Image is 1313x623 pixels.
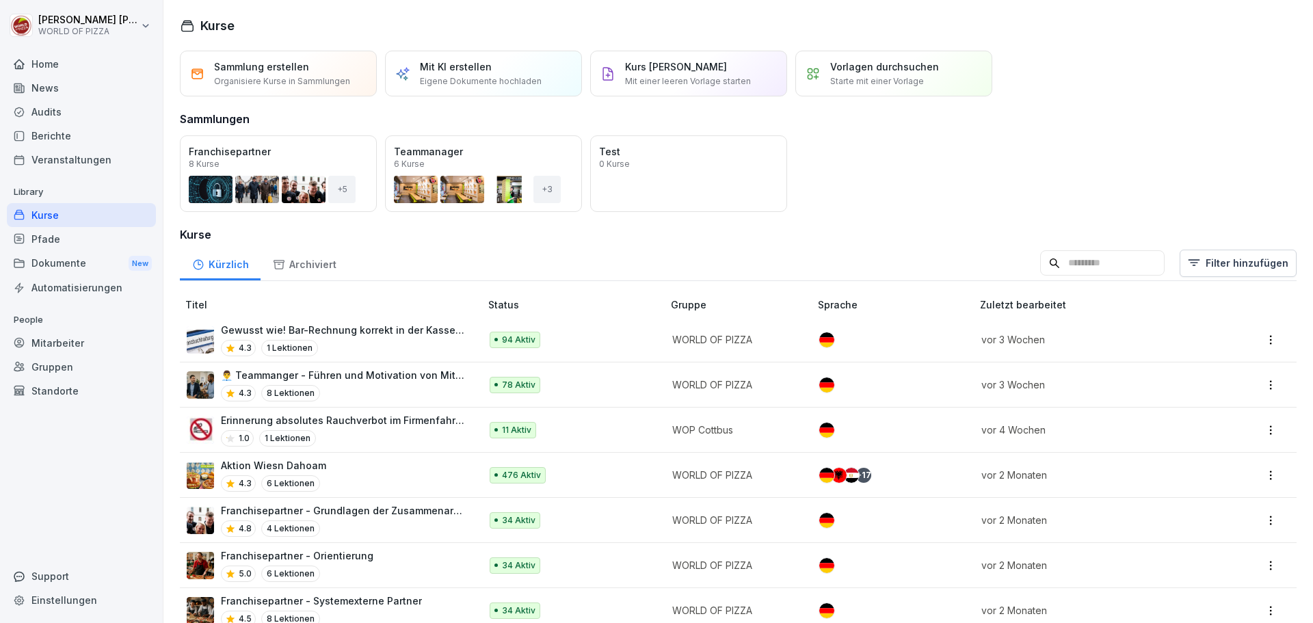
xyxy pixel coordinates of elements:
[187,416,214,444] img: pd3gr0k7uzjs8bg588bob4hx.png
[189,160,220,168] p: 8 Kurse
[180,226,1297,243] h3: Kurse
[239,522,252,535] p: 4.8
[7,564,156,588] div: Support
[38,27,138,36] p: WORLD OF PIZZA
[819,332,834,347] img: de.svg
[385,135,582,212] a: Teammanager6 Kurse+3
[7,124,156,148] div: Berichte
[981,377,1199,392] p: vor 3 Wochen
[672,468,796,482] p: WORLD OF PIZZA
[672,603,796,618] p: WORLD OF PIZZA
[599,144,778,159] p: Test
[819,468,834,483] img: de.svg
[180,246,261,280] a: Kürzlich
[672,423,796,437] p: WOP Cottbus
[7,588,156,612] a: Einstellungen
[819,603,834,618] img: de.svg
[672,332,796,347] p: WORLD OF PIZZA
[819,377,834,393] img: de.svg
[818,297,974,312] p: Sprache
[214,59,309,74] p: Sammlung erstellen
[981,513,1199,527] p: vor 2 Monaten
[180,135,377,212] a: Franchisepartner8 Kurse+5
[502,379,535,391] p: 78 Aktiv
[832,468,847,483] img: al.svg
[221,323,466,337] p: Gewusst wie! Bar-Rechnung korrekt in der Kasse verbuchen.
[129,256,152,271] div: New
[259,430,316,447] p: 1 Lektionen
[502,514,535,527] p: 34 Aktiv
[239,387,252,399] p: 4.3
[187,552,214,579] img: t4g7eu33fb3xcinggz4rhe0w.png
[221,503,466,518] p: Franchisepartner - Grundlagen der Zusammenarbeit
[671,297,812,312] p: Gruppe
[7,379,156,403] a: Standorte
[502,424,531,436] p: 11 Aktiv
[239,477,252,490] p: 4.3
[7,309,156,331] p: People
[420,75,542,88] p: Eigene Dokumente hochladen
[590,135,787,212] a: Test0 Kurse
[7,276,156,300] a: Automatisierungen
[38,14,138,26] p: [PERSON_NAME] [PERSON_NAME]
[7,52,156,76] div: Home
[180,111,250,127] h3: Sammlungen
[187,507,214,534] img: jg5uy95jeicgu19gkip2jpcz.png
[980,297,1216,312] p: Zuletzt bearbeitet
[239,432,250,445] p: 1.0
[844,468,859,483] img: eg.svg
[7,203,156,227] a: Kurse
[221,594,422,608] p: Franchisepartner - Systemexterne Partner
[394,160,425,168] p: 6 Kurse
[856,468,871,483] div: + 17
[830,75,924,88] p: Starte mit einer Vorlage
[214,75,350,88] p: Organisiere Kurse in Sammlungen
[200,16,235,35] h1: Kurse
[502,469,541,481] p: 476 Aktiv
[625,59,727,74] p: Kurs [PERSON_NAME]
[672,377,796,392] p: WORLD OF PIZZA
[187,462,214,489] img: tlfwtewhtshhigq7h0svolsu.png
[502,605,535,617] p: 34 Aktiv
[261,475,320,492] p: 6 Lektionen
[7,181,156,203] p: Library
[819,558,834,573] img: de.svg
[7,227,156,251] div: Pfade
[981,332,1199,347] p: vor 3 Wochen
[7,331,156,355] a: Mitarbeiter
[7,100,156,124] a: Audits
[185,297,483,312] p: Titel
[7,355,156,379] a: Gruppen
[239,568,252,580] p: 5.0
[394,144,573,159] p: Teammanager
[261,385,320,401] p: 8 Lektionen
[189,144,368,159] p: Franchisepartner
[420,59,492,74] p: Mit KI erstellen
[7,76,156,100] a: News
[819,513,834,528] img: de.svg
[7,251,156,276] div: Dokumente
[221,368,466,382] p: 👨‍💼 Teammanger - Führen und Motivation von Mitarbeitern
[502,559,535,572] p: 34 Aktiv
[981,423,1199,437] p: vor 4 Wochen
[239,342,252,354] p: 4.3
[981,603,1199,618] p: vor 2 Monaten
[1180,250,1297,277] button: Filter hinzufügen
[187,326,214,354] img: hdz75wm9swzuwdvoxjbi6om3.png
[261,246,348,280] a: Archiviert
[261,520,320,537] p: 4 Lektionen
[261,566,320,582] p: 6 Lektionen
[819,423,834,438] img: de.svg
[830,59,939,74] p: Vorlagen durchsuchen
[7,251,156,276] a: DokumenteNew
[221,413,466,427] p: Erinnerung absolutes Rauchverbot im Firmenfahrzeug
[599,160,630,168] p: 0 Kurse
